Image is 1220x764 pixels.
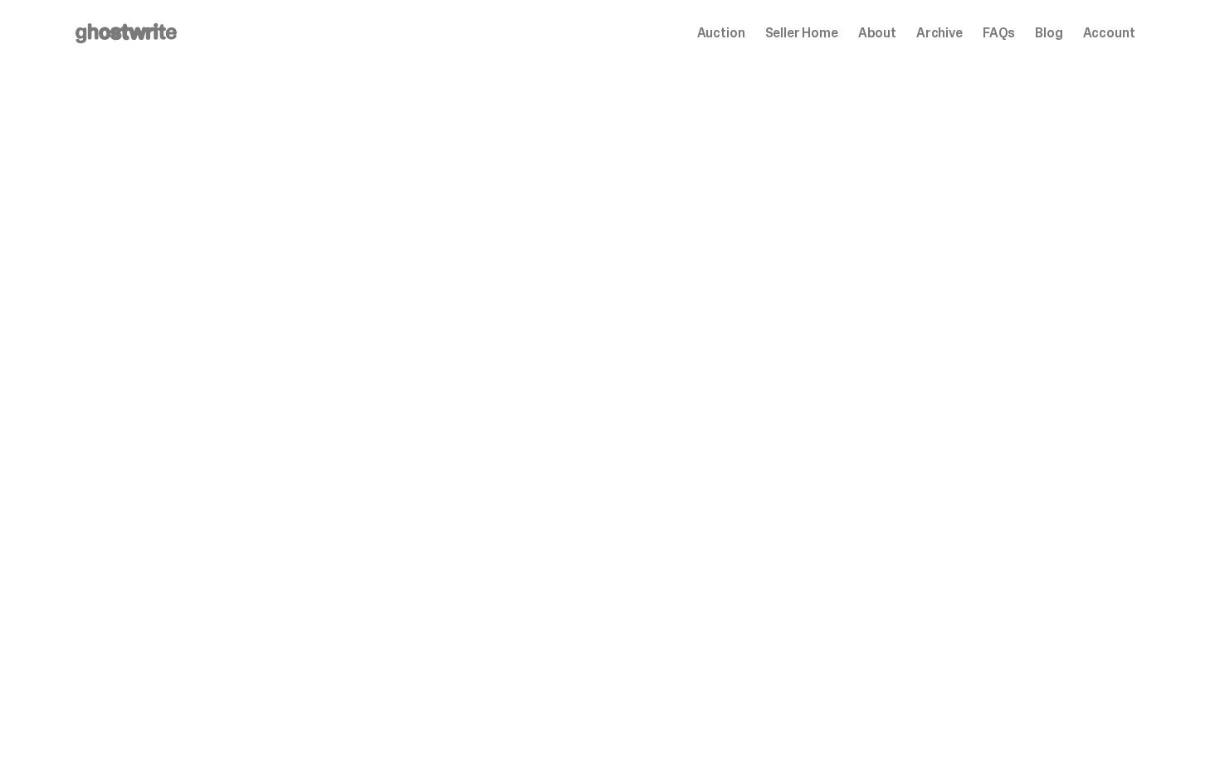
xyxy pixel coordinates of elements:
[697,27,745,40] a: Auction
[858,27,896,40] a: About
[765,27,838,40] a: Seller Home
[983,27,1015,40] a: FAQs
[1035,27,1062,40] a: Blog
[916,27,963,40] a: Archive
[1083,27,1135,40] a: Account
